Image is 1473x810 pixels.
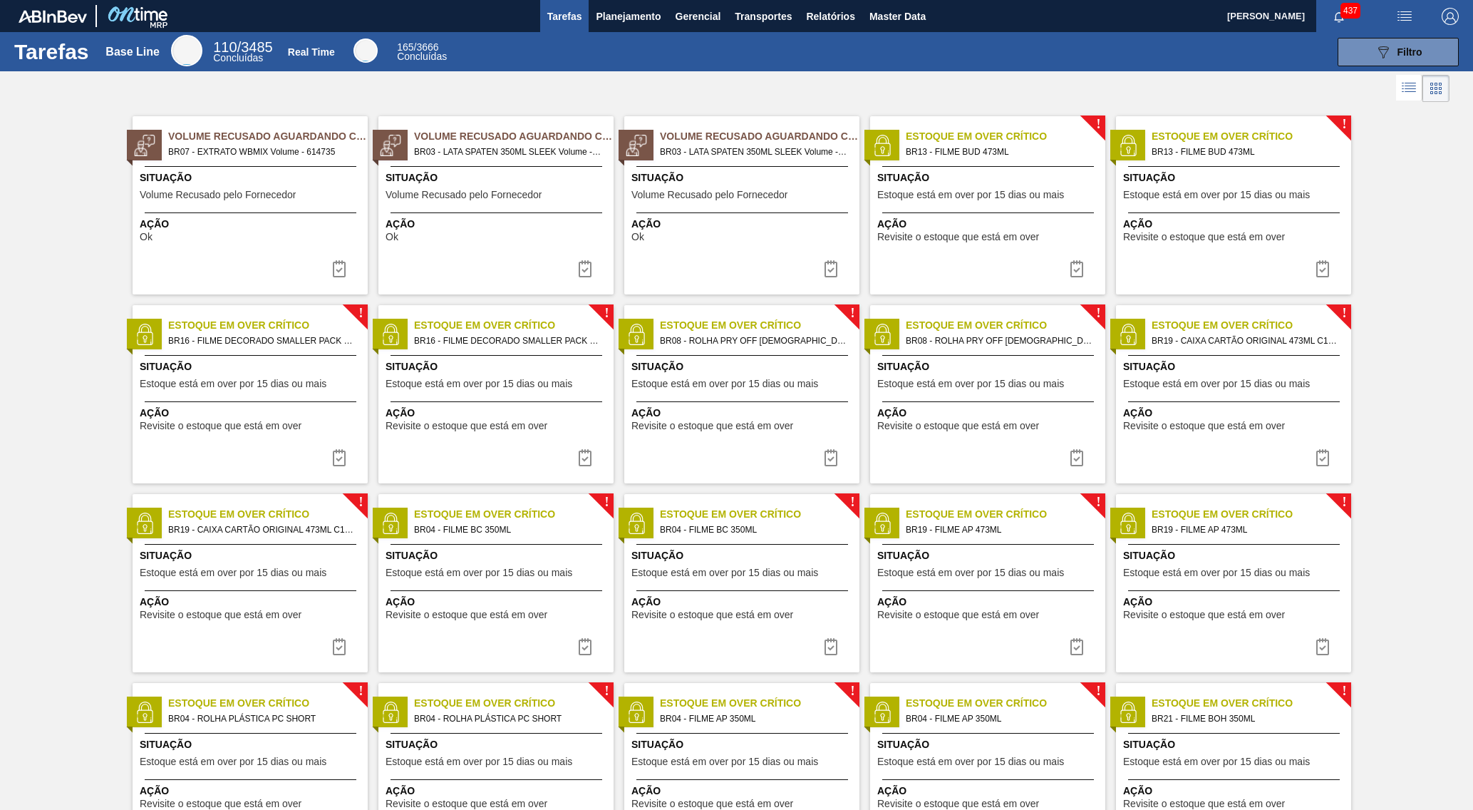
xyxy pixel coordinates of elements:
[877,757,1064,767] span: Estoque está em over por 15 dias ou mais
[213,39,272,55] span: / 3485
[380,702,401,723] img: status
[1123,548,1348,563] span: Situação
[140,568,326,578] span: Estoque está em over por 15 dias ou mais
[386,548,610,563] span: Situação
[814,632,848,661] div: Completar tarefa: 30403778
[386,610,547,620] span: Revisite o estoque que está em over
[604,308,609,319] span: !
[877,595,1102,610] span: Ação
[386,406,610,421] span: Ação
[1123,421,1285,431] span: Revisite o estoque que está em over
[660,144,848,160] span: BR03 - LATA SPATEN 350ML SLEEK Volume - 629878
[386,757,572,767] span: Estoque está em over por 15 dias ou mais
[822,260,839,277] img: icon-task-complete
[1123,190,1310,200] span: Estoque está em over por 15 dias ou mais
[872,135,893,156] img: status
[1068,449,1085,466] img: icon-task complete
[877,421,1039,431] span: Revisite o estoque que está em over
[1117,513,1139,534] img: status
[660,507,859,522] span: Estoque em Over Crítico
[331,260,348,277] img: icon-task-complete
[386,217,610,232] span: Ação
[1314,260,1331,277] img: icon-task complete
[877,170,1102,185] span: Situação
[631,232,644,242] span: Ok
[380,324,401,345] img: status
[213,39,237,55] span: 110
[168,333,356,349] span: BR16 - FILME DECORADO SMALLER PACK 269ML
[850,308,854,319] span: !
[105,46,160,58] div: Base Line
[906,129,1105,144] span: Estoque em Over Crítico
[631,379,818,389] span: Estoque está em over por 15 dias ou mais
[140,359,364,374] span: Situação
[906,696,1105,711] span: Estoque em Over Crítico
[877,548,1102,563] span: Situação
[134,135,155,156] img: status
[660,711,848,727] span: BR04 - FILME AP 350ML
[568,255,602,283] button: icon-task-complete
[1068,638,1085,655] img: icon-task complete
[353,39,378,63] div: Real Time
[168,129,368,144] span: Volume Recusado Aguardando Ciência
[1396,8,1413,25] img: userActions
[1314,638,1331,655] img: icon-task complete
[1068,260,1085,277] img: icon-task complete
[877,232,1039,242] span: Revisite o estoque que está em over
[1123,568,1310,578] span: Estoque está em over por 15 dias ou mais
[1096,119,1100,130] span: !
[631,595,856,610] span: Ação
[676,8,721,25] span: Gerencial
[134,324,155,345] img: status
[1117,135,1139,156] img: status
[1123,784,1348,799] span: Ação
[568,444,602,472] div: Completar tarefa: 30403775
[631,406,856,421] span: Ação
[822,449,839,466] img: icon-task complete
[322,632,356,661] button: icon-task complete
[1342,686,1346,697] span: !
[626,702,647,723] img: status
[547,8,582,25] span: Tarefas
[322,632,356,661] div: Completar tarefa: 30403777
[1338,38,1459,66] button: Filtro
[906,333,1094,349] span: BR08 - ROLHA PRY OFF BRAHMA 300ML
[631,799,793,809] span: Revisite o estoque que está em over
[168,711,356,727] span: BR04 - ROLHA PLÁSTICA PC SHORT
[814,255,848,283] div: Completar tarefa: 30406204
[814,444,848,472] div: Completar tarefa: 30403776
[140,595,364,610] span: Ação
[1342,308,1346,319] span: !
[1096,308,1100,319] span: !
[877,737,1102,752] span: Situação
[140,190,296,200] span: Volume Recusado pelo Fornecedor
[877,359,1102,374] span: Situação
[386,359,610,374] span: Situação
[1152,696,1351,711] span: Estoque em Over Crítico
[1152,522,1340,538] span: BR19 - FILME AP 473ML
[906,144,1094,160] span: BR13 - FILME BUD 473ML
[386,232,398,242] span: Ok
[877,406,1102,421] span: Ação
[906,711,1094,727] span: BR04 - FILME AP 350ML
[631,757,818,767] span: Estoque está em over por 15 dias ou mais
[631,421,793,431] span: Revisite o estoque que está em over
[906,507,1105,522] span: Estoque em Over Crítico
[397,51,447,62] span: Concluídas
[596,8,661,25] span: Planejamento
[414,129,614,144] span: Volume Recusado Aguardando Ciência
[322,444,356,472] div: Completar tarefa: 30403775
[171,35,202,66] div: Base Line
[626,135,647,156] img: status
[1152,333,1340,349] span: BR19 - CAIXA CARTÃO ORIGINAL 473ML C12 SLEEK
[877,568,1064,578] span: Estoque está em over por 15 dias ou mais
[631,568,818,578] span: Estoque está em over por 15 dias ou mais
[660,129,859,144] span: Volume Recusado Aguardando Ciência
[568,444,602,472] button: icon-task complete
[1123,610,1285,620] span: Revisite o estoque que está em over
[414,696,614,711] span: Estoque em Over Crítico
[140,737,364,752] span: Situação
[1117,324,1139,345] img: status
[386,799,547,809] span: Revisite o estoque que está em over
[1306,632,1340,661] button: icon-task complete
